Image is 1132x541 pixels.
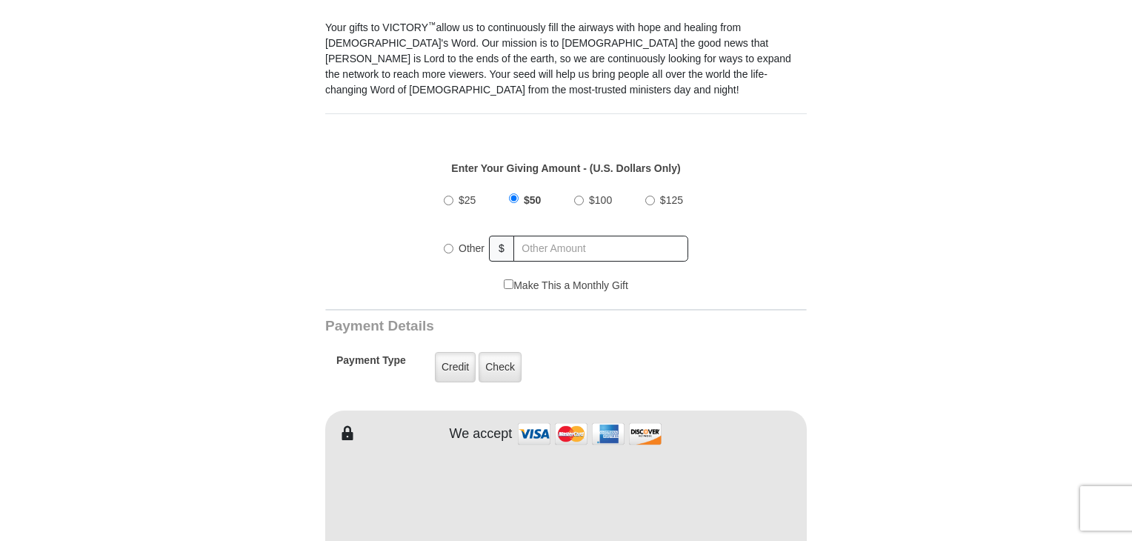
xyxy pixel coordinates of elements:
span: $25 [459,194,476,206]
span: Other [459,242,485,254]
h4: We accept [450,426,513,442]
span: $100 [589,194,612,206]
span: $ [489,236,514,262]
label: Credit [435,352,476,382]
span: $125 [660,194,683,206]
label: Check [479,352,522,382]
p: Your gifts to VICTORY allow us to continuously fill the airways with hope and healing from [DEMOG... [325,20,807,98]
strong: Enter Your Giving Amount - (U.S. Dollars Only) [451,162,680,174]
h5: Payment Type [336,354,406,374]
input: Make This a Monthly Gift [504,279,513,289]
span: $50 [524,194,541,206]
img: credit cards accepted [516,418,664,450]
label: Make This a Monthly Gift [504,278,628,293]
sup: ™ [428,20,436,29]
h3: Payment Details [325,318,703,335]
input: Other Amount [513,236,688,262]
